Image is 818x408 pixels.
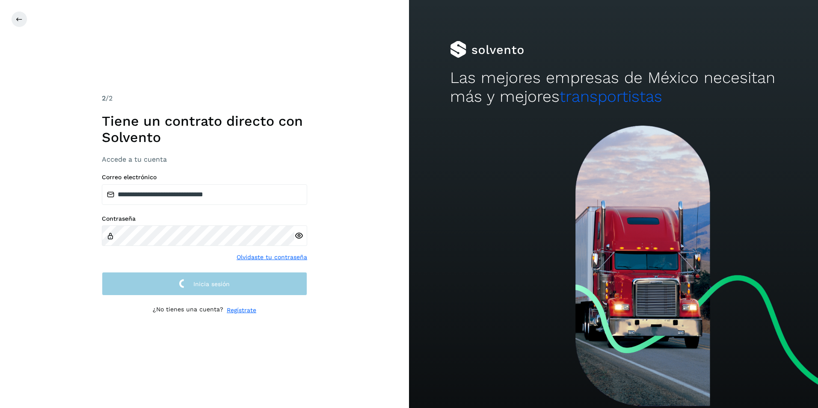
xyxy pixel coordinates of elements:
p: ¿No tienes una cuenta? [153,306,223,315]
div: /2 [102,93,307,103]
button: Inicia sesión [102,272,307,296]
span: Inicia sesión [193,281,230,287]
label: Contraseña [102,215,307,222]
span: transportistas [560,87,662,106]
h2: Las mejores empresas de México necesitan más y mejores [450,68,777,106]
h1: Tiene un contrato directo con Solvento [102,113,307,146]
span: 2 [102,94,106,102]
a: Regístrate [227,306,256,315]
label: Correo electrónico [102,174,307,181]
a: Olvidaste tu contraseña [237,253,307,262]
h3: Accede a tu cuenta [102,155,307,163]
